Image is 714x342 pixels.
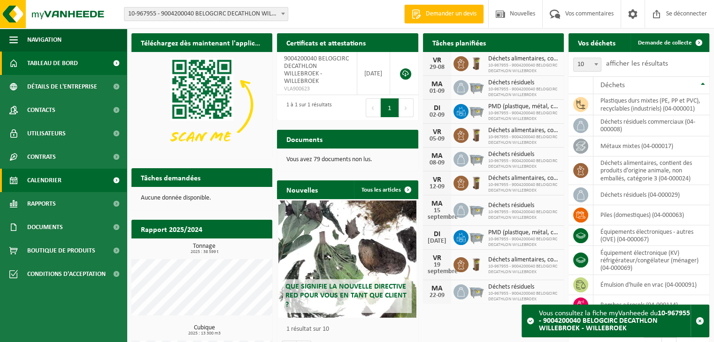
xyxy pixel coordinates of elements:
[27,201,56,208] font: Rapports
[27,177,61,184] font: Calendrier
[141,175,200,182] font: Tâches demandées
[284,55,349,85] font: 9004200040 BELOGCIRC DECATHLON WILLEBROEK - WILLEBROEK
[488,151,534,158] font: Déchets résiduels
[191,249,218,254] font: 2025 : 38 599 t
[600,82,625,89] font: Déchets
[488,291,557,302] font: 10-967955 - 9004200040 BELOGCIRC DECATHLON WILLEBROEK
[361,187,401,193] font: Tous les articles
[488,264,557,275] font: 10-967955 - 9004200040 BELOGCIRC DECATHLON WILLEBROEK
[124,7,288,21] span: 10-967955 - 9004200040 BELOGCIRC DECATHLON WILLEBROEK - WILLEBROEK
[381,98,399,117] button: 1
[426,10,476,17] font: Demander un devis
[488,87,557,97] font: 10-967955 - 9004200040 BELOGCIRC DECATHLON WILLEBROEK
[431,200,443,208] font: MA
[468,256,484,272] img: WB-0140-HPE-BN-01
[488,237,557,247] font: 10-967955 - 9004200040 BELOGCIRC DECATHLON WILLEBROEK
[488,111,557,121] font: 10-967955 - 9004200040 BELOGCIRC DECATHLON WILLEBROEK
[286,326,329,333] font: 1 résultat sur 10
[27,271,106,278] font: Conditions d'acceptation
[468,229,484,245] img: WB-2500-GAL-GY-01
[194,324,215,331] font: Cubique
[27,83,97,90] font: Détails de l'entreprise
[468,201,484,217] img: WB-2500-GAL-GY-01
[600,119,695,133] font: déchets résiduels commerciaux (04-000008)
[285,283,407,308] font: Que signifie la nouvelle directive RED pour vous en tant que client ?
[141,40,313,47] font: Téléchargez dès maintenant l'application Vanheede+ !
[488,182,557,193] font: 10-967955 - 9004200040 BELOGCIRC DECATHLON WILLEBROEK
[286,136,322,144] font: Documents
[468,174,484,190] img: WB-0140-HPE-BN-01
[600,249,699,272] font: équipement électronique (KV) réfrigérateur/congélateur (ménager) (04-000069)
[468,55,484,71] img: WB-0140-HPE-BN-01
[600,212,684,219] font: piles (domestiques) (04-000063)
[141,226,202,234] font: Rapport 2025/2024
[27,130,66,137] font: Utilisateurs
[278,201,416,318] a: Que signifie la nouvelle directive RED pour vous en tant que client ?
[430,183,445,190] font: 12-09
[600,229,693,243] font: équipements électroniques - autres (OVE) (04-000067)
[577,61,584,68] font: 10
[434,104,440,112] font: DI
[488,209,557,220] font: 10-967955 - 9004200040 BELOGCIRC DECATHLON WILLEBROEK
[433,176,441,184] font: VR
[600,97,700,112] font: plastiques durs mixtes (PE, PP et PVC), recyclables (industriels) (04-000001)
[488,202,534,209] font: Déchets résiduels
[27,60,78,67] font: Tableau de bord
[131,52,272,157] img: Téléchargez l'application VHEPlus
[468,103,484,119] img: WB-2500-GAL-GY-01
[574,58,601,71] span: 10
[286,40,366,47] font: Certificats et attestations
[430,88,445,95] font: 01-09
[27,154,56,161] font: Contrats
[600,143,673,150] font: métaux mixtes (04-000017)
[27,224,63,231] font: Documents
[565,10,614,17] font: Vos commentaires
[666,10,707,17] font: Se déconnecter
[430,292,445,299] font: 22-09
[188,331,221,336] font: 2025 : 13 300 m3
[433,57,441,64] font: VR
[573,58,601,72] span: 10
[431,81,443,88] font: MA
[388,105,392,112] font: 1
[354,180,417,199] a: Tous les articles
[432,40,486,47] font: Tâches planifiées
[430,112,445,119] font: 02-09
[433,254,441,262] font: VR
[468,79,484,95] img: WB-2500-GAL-GY-01
[488,63,557,74] font: 10-967955 - 9004200040 BELOGCIRC DECATHLON WILLEBROEK
[488,134,557,145] font: 10-967955 - 9004200040 BELOGCIRC DECATHLON WILLEBROEK
[600,302,678,309] font: bombes aérosols (04-000114)
[431,152,443,160] font: MA
[606,60,668,67] font: afficher les résultats
[630,33,708,52] a: Demande de collecte
[428,207,458,221] font: 15 septembre
[600,282,697,289] font: émulsion d'huile en vrac (04-000091)
[428,238,446,245] font: [DATE]
[428,261,458,275] font: 19 septembre
[488,79,534,86] font: Déchets résiduels
[399,98,414,117] button: Suivant
[128,10,336,17] font: 10-967955 - 9004200040 BELOGCIRC DECATHLON WILLEBROEK - WILLEBROEK
[286,156,372,163] font: Vous avez 79 documents non lus.
[488,283,534,290] font: Déchets résiduels
[539,310,690,332] font: 10-967955 - 9004200040 BELOGCIRC DECATHLON WILLEBROEK - WILLEBROEK
[578,40,615,47] font: Vos déchets
[27,247,95,254] font: Boutique de produits
[430,159,445,166] font: 08-09
[364,70,382,77] font: [DATE]
[404,5,484,23] a: Demander un devis
[434,230,440,238] font: DI
[27,37,61,44] font: Navigation
[539,310,658,317] font: Vous consultez la fiche myVanheede du
[27,107,55,114] font: Contacts
[124,7,288,21] span: 10-967955 - 9004200040 BELOGCIRC DECATHLON WILLEBROEK - WILLEBROEK
[286,102,332,108] font: 1 à 1 sur 1 résultats
[284,86,310,92] font: VLA900623
[488,229,635,236] font: PMD (plastique, métal, cartons à boissons) (entreprises)
[430,135,445,142] font: 05-09
[366,98,381,117] button: Précédent
[433,128,441,136] font: VR
[430,64,445,71] font: 29-08
[431,285,443,292] font: MA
